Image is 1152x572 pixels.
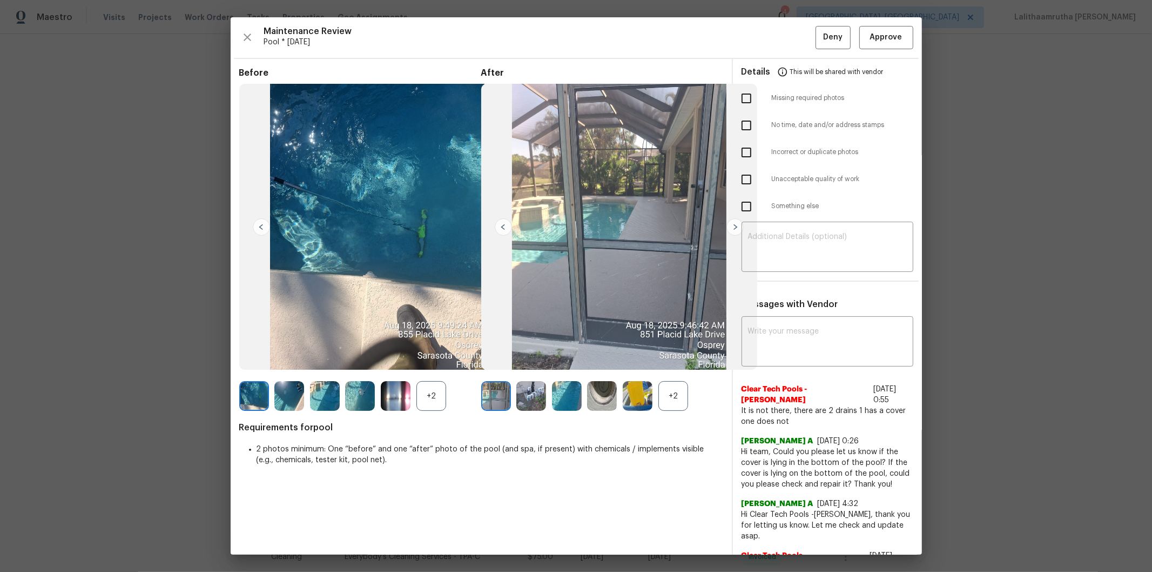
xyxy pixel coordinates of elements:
div: Something else [733,193,922,220]
span: Unacceptable quality of work [772,175,913,184]
span: After [481,68,723,78]
span: Approve [870,31,902,44]
span: Clear Tech Pools -[PERSON_NAME] [742,384,870,405]
span: It is not there, there are 2 drains 1 has a cover one does not [742,405,913,427]
div: +2 [416,381,446,411]
span: No time, date and/or address stamps [772,121,913,130]
span: This will be shared with vendor [790,59,884,85]
span: [PERSON_NAME] A [742,498,813,509]
img: left-chevron-button-url [253,218,270,236]
button: Deny [816,26,851,49]
li: 2 photos minimum: One “before” and one “after” photo of the pool (and spa, if present) with chemi... [257,444,723,465]
div: +2 [658,381,688,411]
span: [DATE] 23:27 [870,552,893,570]
span: [DATE] 0:26 [818,437,859,445]
img: right-chevron-button-url [726,218,744,236]
span: Clear Tech Pools -[PERSON_NAME] [742,550,866,572]
span: Hi team, Could you please let us know if the cover is lying in the bottom of the pool? If the cov... [742,447,913,490]
div: Missing required photos [733,85,922,112]
span: Something else [772,202,913,211]
span: Hi Clear Tech Pools -[PERSON_NAME], thank you for letting us know. Let me check and update asap. [742,509,913,542]
span: Incorrect or duplicate photos [772,148,913,157]
span: Messages with Vendor [742,300,838,309]
span: [DATE] 4:32 [818,500,859,508]
button: Approve [859,26,913,49]
span: [PERSON_NAME] A [742,436,813,447]
span: Before [239,68,481,78]
span: Pool * [DATE] [264,37,816,48]
div: No time, date and/or address stamps [733,112,922,139]
span: [DATE] 0:55 [873,385,896,404]
span: Maintenance Review [264,26,816,37]
span: Details [742,59,771,85]
div: Unacceptable quality of work [733,166,922,193]
div: Incorrect or duplicate photos [733,139,922,166]
span: Missing required photos [772,94,913,103]
span: Requirements for pool [239,422,723,433]
img: left-chevron-button-url [495,218,512,236]
span: Deny [823,31,843,44]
